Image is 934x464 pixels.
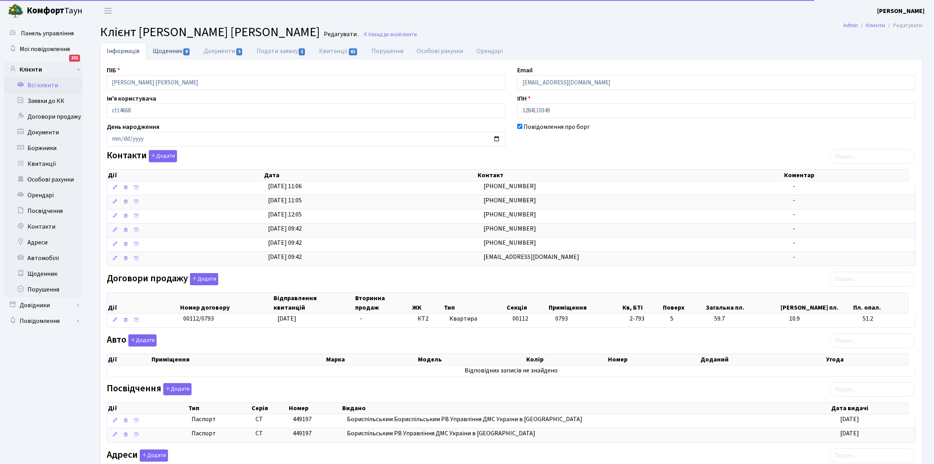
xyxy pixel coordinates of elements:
label: Email [517,66,533,75]
div: 201 [69,55,80,62]
span: [DATE] [840,415,859,424]
a: Клієнти [866,21,885,29]
th: Дії [107,403,188,414]
span: - [793,238,795,247]
th: Серія [251,403,288,414]
td: Відповідних записів не знайдено [107,365,915,376]
span: Паспорт [192,415,249,424]
button: Контакти [149,150,177,162]
th: Номер договору [179,293,273,313]
a: Admin [843,21,858,29]
th: Тип [443,293,506,313]
a: Назад до всіхКлієнти [363,31,417,38]
a: Посвідчення [4,203,82,219]
a: Клієнти [4,62,82,77]
label: Договори продажу [107,273,218,285]
a: Щоденник [4,266,82,282]
a: Квитанції [312,43,365,59]
a: Порушення [365,43,410,59]
a: Документи [4,125,82,140]
a: Договори продажу [4,109,82,125]
th: Відправлення квитанцій [273,293,354,313]
th: ЖК [411,293,443,313]
span: Паспорт [192,429,249,438]
a: Додати [147,149,177,163]
span: 0793 [555,314,568,323]
a: Особові рахунки [4,172,82,187]
span: [DATE] 09:42 [268,224,302,233]
label: Ім'я користувача [107,94,156,103]
a: Адреси [4,235,82,250]
button: Посвідчення [163,383,192,395]
span: Таун [27,4,82,18]
a: Додати [126,333,157,347]
span: [PHONE_NUMBER] [483,182,536,191]
a: Подати заявку [250,43,312,59]
b: Комфорт [27,4,64,17]
a: Квитанції [4,156,82,172]
span: - [360,314,362,323]
th: Кв, БТІ [622,293,662,313]
a: Додати [188,271,218,285]
span: 62 [349,48,358,55]
button: Договори продажу [190,273,218,285]
a: Довідники [4,297,82,313]
span: - [793,224,795,233]
a: Порушення [4,282,82,297]
span: [DATE] [840,429,859,438]
a: Орендарі [4,187,82,203]
th: Приміщення [548,293,622,313]
span: Клієнти [399,31,417,38]
span: 449197 [293,429,312,438]
span: - [793,210,795,219]
span: - [793,253,795,261]
input: Пошук... [830,448,915,463]
span: СТ [255,429,263,438]
th: Видано [341,403,830,414]
a: Панель управління [4,26,82,41]
span: [DATE] 11:05 [268,196,302,205]
th: Номер [607,354,700,365]
th: Номер [288,403,341,414]
a: Особові рахунки [410,43,470,59]
a: Документи [197,43,250,59]
a: Контакти [4,219,82,235]
span: [PHONE_NUMBER] [483,196,536,205]
span: [PHONE_NUMBER] [483,210,536,219]
input: Пошук... [830,382,915,397]
nav: breadcrumb [832,17,934,34]
label: Повідомлення про борг [524,122,590,132]
th: [PERSON_NAME] пл. [780,293,853,313]
span: - [793,196,795,205]
a: Щоденник [146,43,197,59]
span: 59.7 [714,314,783,323]
li: Редагувати [885,21,922,30]
th: Доданий [700,354,825,365]
span: Бориспільським Бориспільським РВ Управління ДМС України в [GEOGRAPHIC_DATA] [347,415,582,424]
th: Загальна пл. [705,293,779,313]
span: 5 [670,314,708,323]
th: Дії [107,354,151,365]
th: Тип [188,403,251,414]
input: Пошук... [830,333,915,348]
th: Вторинна продаж [354,293,411,313]
input: Пошук... [830,149,915,164]
th: Колір [525,354,607,365]
span: [PHONE_NUMBER] [483,224,536,233]
span: [DATE] 09:42 [268,238,302,247]
span: 2 [299,48,305,55]
span: [DATE] 12:05 [268,210,302,219]
span: 9 [183,48,190,55]
th: Дії [107,170,263,181]
label: ІПН [517,94,531,103]
label: День народження [107,122,159,132]
th: Дата видачі [830,403,908,414]
span: Квартира [449,314,507,323]
a: Заявки до КК [4,93,82,109]
th: Дії [107,293,179,313]
label: Контакти [107,150,177,162]
a: Додати [161,382,192,396]
button: Авто [128,334,157,347]
input: Пошук... [830,272,915,287]
a: [PERSON_NAME] [877,6,925,16]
